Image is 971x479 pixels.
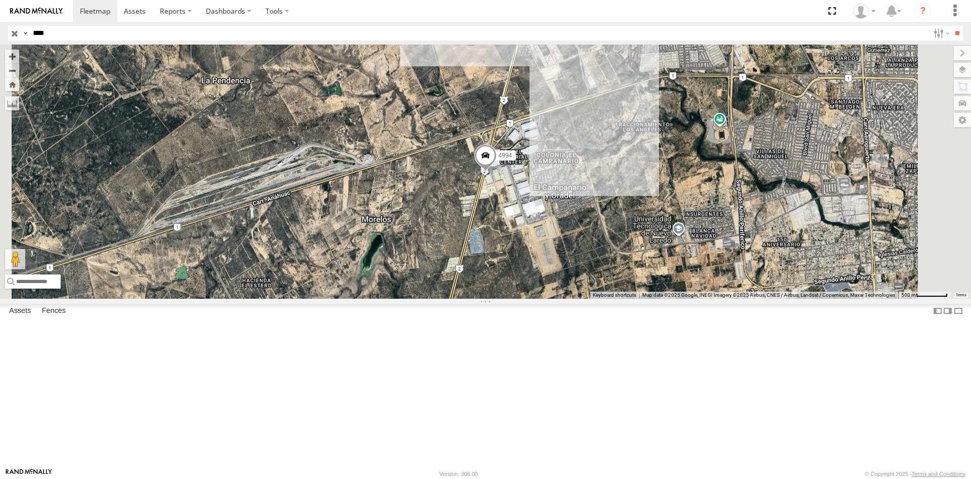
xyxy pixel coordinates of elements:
[5,249,25,269] button: Drag Pegman onto the map to open Street View
[933,304,943,318] label: Dock Summary Table to the Left
[5,96,19,110] label: Measure
[5,63,19,77] button: Zoom out
[21,26,29,41] label: Search Query
[898,292,951,299] button: Map Scale: 500 m per 59 pixels
[865,471,965,477] div: © Copyright 2025 -
[4,304,36,318] label: Assets
[901,292,916,298] span: 500 m
[850,4,879,19] div: Juan Lopez
[499,152,512,159] span: 4994
[954,113,971,127] label: Map Settings
[953,304,963,318] label: Hide Summary Table
[642,292,895,298] span: Map data ©2025 Google, INEGI Imagery ©2025 Airbus, CNES / Airbus, Landsat / Copernicus, Maxar Tec...
[439,471,478,477] div: Version: 306.00
[956,293,966,297] a: Terms (opens in new tab)
[915,3,931,19] i: ?
[912,471,965,477] a: Terms and Conditions
[10,8,63,15] img: rand-logo.svg
[930,26,951,41] label: Search Filter Options
[5,77,19,91] button: Zoom Home
[37,304,71,318] label: Fences
[6,469,52,479] a: Visit our Website
[593,292,636,299] button: Keyboard shortcuts
[943,304,953,318] label: Dock Summary Table to the Right
[5,50,19,63] button: Zoom in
